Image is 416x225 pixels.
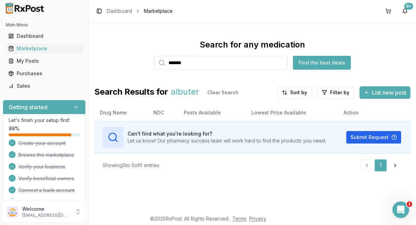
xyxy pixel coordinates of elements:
p: Let's finish your setup first! [9,117,80,124]
iframe: Intercom live chat [392,201,409,218]
div: Purchases [8,70,80,77]
div: Marketplace [8,45,80,52]
button: Sort by [277,86,312,99]
div: Showing 0 to 0 of 0 entries [103,162,159,169]
button: Submit Request [346,131,401,144]
span: Marketplace [144,8,173,15]
img: User avatar [7,206,18,217]
div: My Posts [8,58,80,64]
p: Welcome [22,206,70,213]
button: Purchases [3,68,86,79]
span: List new post [372,88,406,97]
th: Action [338,104,410,121]
a: Marketplace [6,42,83,55]
span: albuter [171,86,199,99]
p: Let us know! Our pharmacy success team will work hard to find the products you need. [128,137,326,144]
div: Search for any medication [200,39,305,50]
a: Purchases [6,67,83,80]
img: RxPost Logo [3,3,47,14]
button: 9+ [399,6,410,17]
a: 1 [374,159,387,172]
a: Dashboard [107,8,132,15]
span: Verify your business [18,163,65,170]
button: Dashboard [3,31,86,42]
h3: Getting started [9,103,47,111]
button: Sales [3,80,86,92]
th: Lowest Price Available [246,104,338,121]
span: 1 [407,201,412,207]
div: Sales [8,83,80,89]
th: Drug Name [94,104,148,121]
span: Filter by [330,89,349,96]
span: Create your account [18,140,66,147]
button: Find the best deals [293,56,351,70]
div: 9+ [404,3,413,10]
h2: Main Menu [6,22,83,28]
span: Connect a bank account [18,187,75,194]
a: Privacy [249,216,266,222]
span: Search Results for [94,86,168,99]
th: NDC [148,104,178,121]
span: Browse the marketplace [18,152,74,158]
a: My Posts [6,55,83,67]
a: List new post [359,90,410,97]
th: Posts Available [178,104,246,121]
a: Sales [6,80,83,92]
button: Clear Search [202,86,244,99]
a: Go to next page [388,159,402,172]
a: Terms [232,216,246,222]
h3: Can't find what you're looking for? [128,130,326,137]
nav: breadcrumb [107,8,173,15]
nav: pagination [361,159,402,172]
div: Dashboard [8,33,80,40]
button: Filter by [317,86,354,99]
p: [EMAIL_ADDRESS][DOMAIN_NAME] [22,213,70,218]
button: Marketplace [3,43,86,54]
button: List new post [359,86,410,99]
button: My Posts [3,55,86,67]
span: Verify beneficial owners [18,175,74,182]
a: Dashboard [6,30,83,42]
span: Sort by [290,89,307,96]
span: 88 % [9,125,19,132]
